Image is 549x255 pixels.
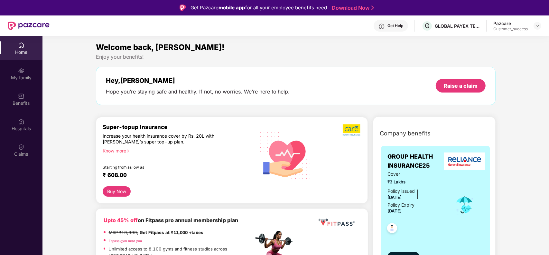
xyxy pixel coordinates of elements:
[387,201,414,209] div: Policy Expiry
[493,26,528,32] div: Customer_success
[378,23,385,30] img: svg+xml;base64,PHN2ZyBpZD0iSGVscC0zMngzMiIgeG1sbnM9Imh0dHA6Ly93d3cudzMub3JnLzIwMDAvc3ZnIiB3aWR0aD...
[180,5,186,11] img: Logo
[380,129,431,138] span: Company benefits
[109,239,142,243] a: Fitpass gym near you
[109,230,138,235] del: MRP ₹19,999,
[103,186,131,197] button: Buy Now
[435,23,480,29] div: GLOBAL PAYEX TECHNOLOGIES PRIVATE LIMITED
[387,195,402,200] span: [DATE]
[332,5,372,11] a: Download Now
[140,230,203,235] strong: Get Fitpass at ₹11,000 +taxes
[104,217,238,223] b: on Fitpass pro annual membership plan
[444,152,485,170] img: insurerLogo
[103,172,247,180] div: ₹ 608.00
[126,149,130,153] span: right
[18,144,24,150] img: svg+xml;base64,PHN2ZyBpZD0iQ2xhaW0iIHhtbG5zPSJodHRwOi8vd3d3LnczLm9yZy8yMDAwL3N2ZyIgd2lkdGg9IjIwIi...
[96,54,496,60] div: Enjoy your benefits!
[18,67,24,74] img: svg+xml;base64,PHN2ZyB3aWR0aD0iMjAiIGhlaWdodD0iMjAiIHZpZXdCb3g9IjAgMCAyMCAyMCIgZmlsbD0ibm9uZSIgeG...
[387,23,403,28] div: Get Help
[106,88,290,95] div: Hope you’re staying safe and healthy. If not, no worries. We’re here to help.
[371,5,374,11] img: Stroke
[387,179,445,185] span: ₹3 Lakhs
[96,43,225,52] span: Welcome back, [PERSON_NAME]!
[106,77,290,84] div: Hey, [PERSON_NAME]
[317,216,356,228] img: fppp.png
[384,221,400,237] img: svg+xml;base64,PHN2ZyB4bWxucz0iaHR0cDovL3d3dy53My5vcmcvMjAwMC9zdmciIHdpZHRoPSI0OC45NDMiIGhlaWdodD...
[387,152,445,171] span: GROUP HEALTH INSURANCE25
[387,188,415,195] div: Policy issued
[103,124,254,130] div: Super-topup Insurance
[387,171,445,178] span: Cover
[255,124,316,186] img: svg+xml;base64,PHN2ZyB4bWxucz0iaHR0cDovL3d3dy53My5vcmcvMjAwMC9zdmciIHhtbG5zOnhsaW5rPSJodHRwOi8vd3...
[387,208,402,213] span: [DATE]
[493,20,528,26] div: Pazcare
[18,42,24,48] img: svg+xml;base64,PHN2ZyBpZD0iSG9tZSIgeG1sbnM9Imh0dHA6Ly93d3cudzMub3JnLzIwMDAvc3ZnIiB3aWR0aD0iMjAiIG...
[454,194,475,215] img: icon
[191,4,327,12] div: Get Pazcare for all your employee benefits need
[8,22,50,30] img: New Pazcare Logo
[103,133,226,145] div: Increase your health insurance cover by Rs. 20L with [PERSON_NAME]’s super top-up plan.
[535,23,540,28] img: svg+xml;base64,PHN2ZyBpZD0iRHJvcGRvd24tMzJ4MzIiIHhtbG5zPSJodHRwOi8vd3d3LnczLm9yZy8yMDAwL3N2ZyIgd2...
[18,93,24,99] img: svg+xml;base64,PHN2ZyBpZD0iQmVuZWZpdHMiIHhtbG5zPSJodHRwOi8vd3d3LnczLm9yZy8yMDAwL3N2ZyIgd2lkdGg9Ij...
[103,165,226,169] div: Starting from as low as
[103,148,250,152] div: Know more
[425,22,430,30] span: G
[18,118,24,125] img: svg+xml;base64,PHN2ZyBpZD0iSG9zcGl0YWxzIiB4bWxucz0iaHR0cDovL3d3dy53My5vcmcvMjAwMC9zdmciIHdpZHRoPS...
[343,124,361,136] img: b5dec4f62d2307b9de63beb79f102df3.png
[444,82,478,89] div: Raise a claim
[104,217,138,223] b: Upto 45% off
[219,5,245,11] strong: mobile app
